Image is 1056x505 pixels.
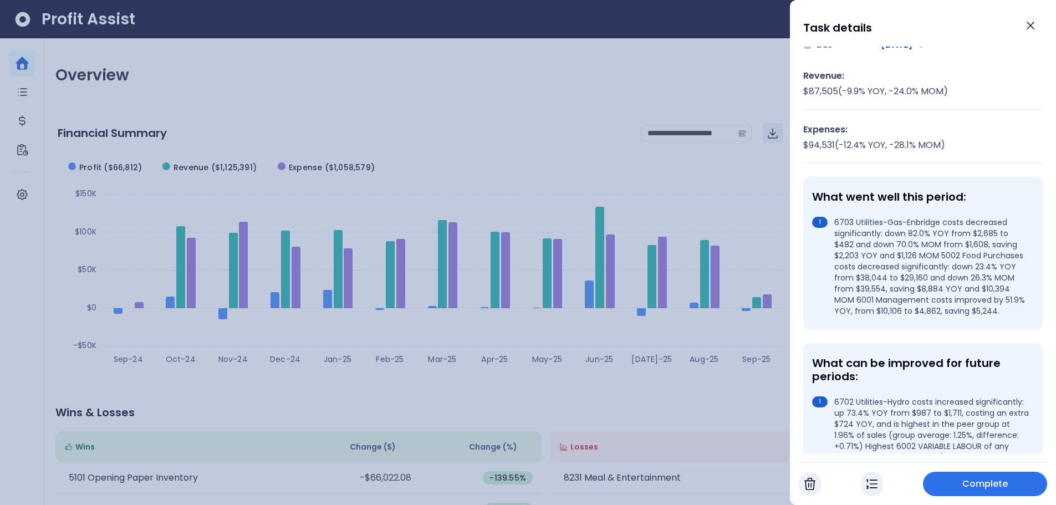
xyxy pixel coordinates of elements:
[812,356,1029,383] div: What can be improved for future periods:
[803,123,1043,136] div: Expenses:
[803,85,1043,98] div: $ 87,505 ( -9.9 % YOY, -24.0 % MOM)
[866,477,878,491] img: In Progress
[923,472,1047,496] button: Complete
[803,139,1043,152] div: $ 94,531 ( -12.4 % YOY, -28.1 % MOM)
[812,217,1029,317] li: 6703 Utilities-Gas-Enbridge costs decreased significantly: down 82.0% YOY from $2,685 to $482 and...
[812,190,1029,203] div: What went well this period:
[1018,13,1043,38] button: Close
[962,477,1008,491] span: Complete
[803,69,1043,83] div: Revenue:
[803,18,872,38] h1: Task details
[804,477,815,491] img: Cancel Task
